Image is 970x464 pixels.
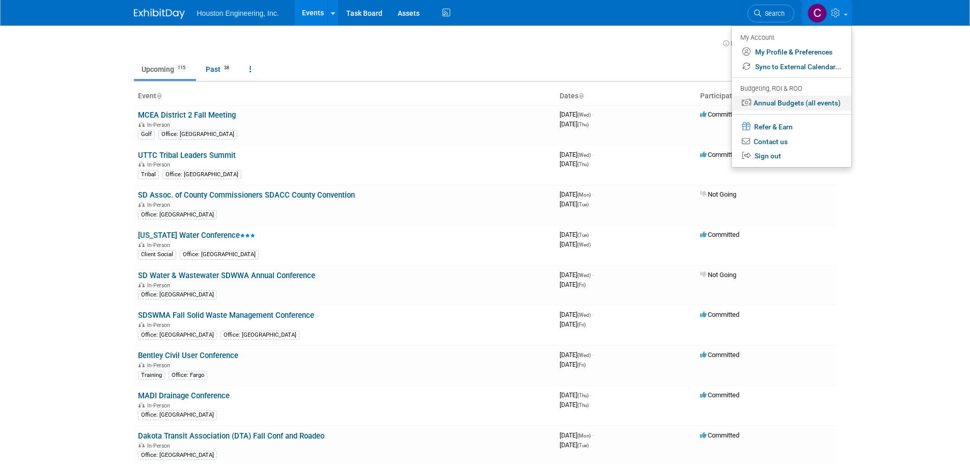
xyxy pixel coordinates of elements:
a: Sort by Event Name [156,92,161,100]
span: [DATE] [560,361,586,368]
span: [DATE] [560,441,589,449]
a: Bentley Civil User Conference [138,351,238,360]
span: (Wed) [577,242,591,248]
a: Annual Budgets (all events) [732,96,851,111]
span: - [592,351,594,359]
div: Office: [GEOGRAPHIC_DATA] [158,130,237,139]
span: (Thu) [577,393,589,398]
a: SD Water & Wastewater SDWWA Annual Conference [138,271,315,280]
div: Golf [138,130,155,139]
span: [DATE] [560,320,586,328]
img: In-Person Event [138,322,145,327]
span: - [590,231,592,238]
a: My Profile & Preferences [732,45,851,60]
span: - [592,111,594,118]
span: In-Person [147,443,173,449]
th: Dates [556,88,696,105]
img: Carly Wagner [808,4,827,23]
span: In-Person [147,282,173,289]
div: Budgeting, ROI & ROO [740,84,841,94]
th: Participation [696,88,837,105]
span: [DATE] [560,120,589,128]
span: (Wed) [577,312,591,318]
span: In-Person [147,402,173,409]
a: MADI Drainage Conference [138,391,230,400]
span: Committed [700,231,739,238]
div: Office: Fargo [169,371,207,380]
img: In-Person Event [138,161,145,167]
a: MCEA District 2 Fall Meeting [138,111,236,120]
div: My Account [740,31,841,43]
span: (Thu) [577,161,589,167]
span: - [592,431,594,439]
span: - [590,391,592,399]
span: (Wed) [577,152,591,158]
span: (Tue) [577,202,589,207]
div: Training [138,371,165,380]
span: In-Person [147,322,173,329]
span: Not Going [700,271,736,279]
img: In-Person Event [138,202,145,207]
img: In-Person Event [138,242,145,247]
span: [DATE] [560,281,586,288]
a: SDSWMA Fall Solid Waste Management Conference [138,311,314,320]
span: - [592,271,594,279]
a: How to sync to an external calendar... [723,40,837,47]
a: [US_STATE] Water Conference [138,231,255,240]
span: (Thu) [577,122,589,127]
span: Houston Engineering, Inc. [197,9,279,17]
a: Dakota Transit Association (DTA) Fall Conf and Roadeo [138,431,324,441]
span: In-Person [147,122,173,128]
a: SD Assoc. of County Commissioners SDACC County Convention [138,190,355,200]
div: Office: [GEOGRAPHIC_DATA] [180,250,259,259]
span: Committed [700,151,739,158]
span: (Thu) [577,402,589,408]
span: (Fri) [577,322,586,327]
span: Committed [700,351,739,359]
div: Client Social [138,250,176,259]
span: [DATE] [560,431,594,439]
span: (Tue) [577,232,589,238]
div: Office: [GEOGRAPHIC_DATA] [162,170,241,179]
div: Office: [GEOGRAPHIC_DATA] [220,331,299,340]
span: Committed [700,391,739,399]
a: Sort by Start Date [578,92,584,100]
span: (Wed) [577,272,591,278]
span: (Mon) [577,192,591,198]
span: [DATE] [560,311,594,318]
span: In-Person [147,202,173,208]
span: Search [761,10,785,17]
span: (Wed) [577,352,591,358]
span: (Wed) [577,112,591,118]
span: In-Person [147,362,173,369]
div: Office: [GEOGRAPHIC_DATA] [138,290,217,299]
a: Contact us [732,134,851,149]
div: Tribal [138,170,159,179]
a: Past38 [198,60,240,79]
img: ExhibitDay [134,9,185,19]
span: Committed [700,431,739,439]
span: [DATE] [560,151,594,158]
img: In-Person Event [138,402,145,407]
a: Refer & Earn [732,119,851,134]
span: Committed [700,311,739,318]
span: - [592,151,594,158]
span: [DATE] [560,160,589,168]
img: In-Person Event [138,282,145,287]
div: Office: [GEOGRAPHIC_DATA] [138,451,217,460]
span: [DATE] [560,401,589,408]
div: Office: [GEOGRAPHIC_DATA] [138,210,217,220]
th: Event [134,88,556,105]
a: UTTC Tribal Leaders Summit [138,151,236,160]
span: [DATE] [560,271,594,279]
span: In-Person [147,242,173,249]
span: (Tue) [577,443,589,448]
span: [DATE] [560,391,592,399]
span: [DATE] [560,231,592,238]
a: Sign out [732,149,851,163]
img: In-Person Event [138,443,145,448]
span: 115 [175,64,188,72]
a: Search [747,5,794,22]
span: [DATE] [560,111,594,118]
a: Upcoming115 [134,60,196,79]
